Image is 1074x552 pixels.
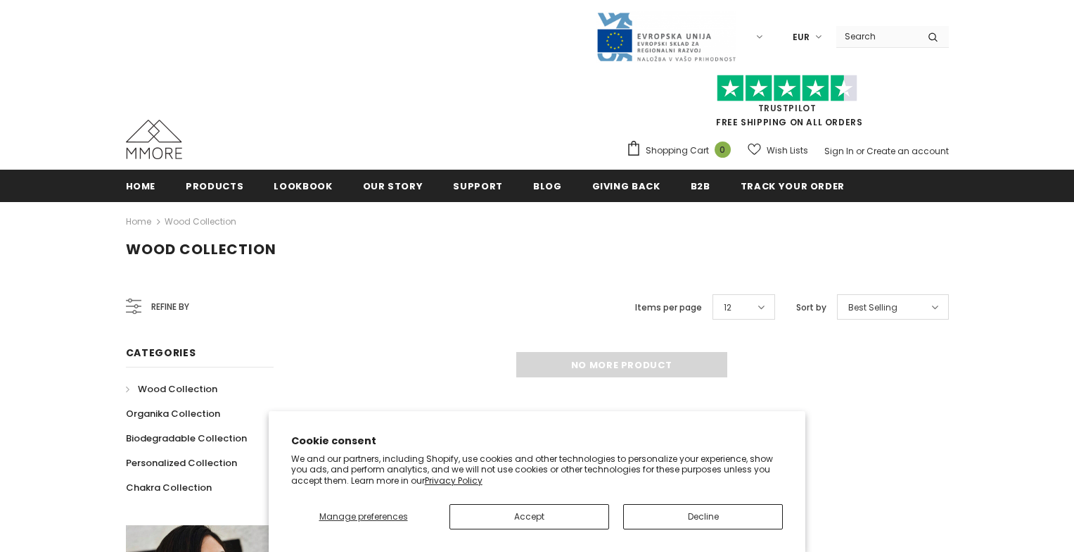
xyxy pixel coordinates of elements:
a: Javni Razpis [596,30,736,42]
span: Categories [126,346,196,360]
img: Javni Razpis [596,11,736,63]
span: Products [186,180,243,193]
span: or [856,145,864,157]
span: Chakra Collection [126,481,212,494]
span: Refine by [151,299,189,315]
span: Track your order [741,180,845,193]
span: Wish Lists [767,144,808,158]
a: Biodegradable Collection [126,426,247,451]
a: Create an account [867,145,949,157]
a: Our Story [363,170,423,201]
img: MMORE Cases [126,120,182,159]
p: We and our partners, including Shopify, use cookies and other technologies to personalize your ex... [291,453,784,487]
span: 12 [724,301,731,315]
a: Lookbook [274,170,332,201]
button: Manage preferences [291,504,436,529]
span: Manage preferences [319,510,408,522]
a: Blog [533,170,562,201]
button: Accept [449,504,609,529]
span: Organika Collection [126,407,220,420]
span: Our Story [363,180,423,193]
a: Wood Collection [126,377,217,401]
a: Home [126,170,156,201]
a: Wood Collection [165,215,236,227]
span: Best Selling [848,301,897,315]
span: Wood Collection [126,239,276,259]
span: support [453,180,503,193]
a: Giving back [592,170,660,201]
span: 0 [715,142,731,158]
span: Blog [533,180,562,193]
a: Products [186,170,243,201]
img: Trust Pilot Stars [717,75,857,102]
a: Shopping Cart 0 [626,140,738,161]
span: Shopping Cart [646,144,709,158]
a: Chakra Collection [126,475,212,500]
input: Search Site [836,26,917,46]
span: B2B [691,180,710,193]
a: Track your order [741,170,845,201]
label: Items per page [635,301,702,315]
label: Sort by [796,301,826,315]
button: Decline [623,504,783,529]
a: Home [126,213,151,230]
span: Home [126,180,156,193]
h2: Cookie consent [291,434,784,448]
a: Trustpilot [758,102,817,114]
a: Personalized Collection [126,451,237,475]
span: Lookbook [274,180,332,193]
span: Wood Collection [138,382,217,396]
a: Wish Lists [748,138,808,163]
span: FREE SHIPPING ON ALL ORDERS [626,81,949,128]
a: Privacy Policy [425,475,482,487]
a: support [453,170,503,201]
span: Biodegradable Collection [126,432,247,445]
span: EUR [793,30,810,44]
a: B2B [691,170,710,201]
span: Personalized Collection [126,456,237,470]
span: Giving back [592,180,660,193]
a: Organika Collection [126,401,220,426]
a: Sign In [824,145,854,157]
